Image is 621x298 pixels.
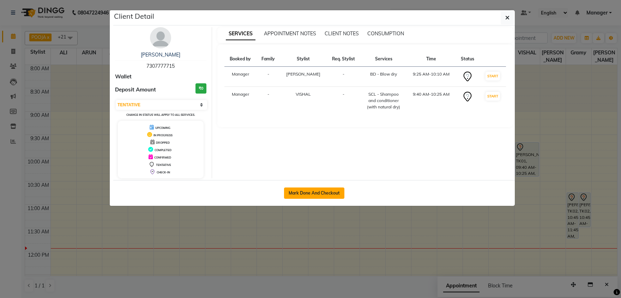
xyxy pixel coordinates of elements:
[264,30,316,37] span: APPOINTMENT NOTES
[155,126,170,130] span: UPCOMING
[126,113,195,117] small: Change in status will apply to all services.
[327,67,361,87] td: -
[115,86,156,94] span: Deposit Amount
[224,87,257,115] td: Manager
[367,30,404,37] span: CONSUMPTION
[115,73,132,81] span: Wallet
[150,27,171,48] img: avatar
[257,87,280,115] td: -
[327,52,361,67] th: Req. Stylist
[114,11,154,22] h5: Client Detail
[224,52,257,67] th: Booked by
[365,71,402,77] div: BD - Blow dry
[407,52,456,67] th: Time
[146,63,175,69] span: 7307777715
[407,87,456,115] td: 9:40 AM-10:25 AM
[257,52,280,67] th: Family
[286,71,320,77] span: [PERSON_NAME]
[365,91,402,110] div: SCL - Shampoo and conditioner (with natural dry)
[407,67,456,87] td: 9:25 AM-10:10 AM
[154,156,171,159] span: CONFIRMED
[456,52,480,67] th: Status
[156,141,170,144] span: DROPPED
[153,133,173,137] span: IN PROGRESS
[361,52,406,67] th: Services
[155,148,171,152] span: COMPLETED
[486,72,500,81] button: START
[224,67,257,87] td: Manager
[195,83,206,94] h3: ₹0
[325,30,359,37] span: CLIENT NOTES
[141,52,180,58] a: [PERSON_NAME]
[284,187,344,199] button: Mark Done And Checkout
[280,52,326,67] th: Stylist
[327,87,361,115] td: -
[296,91,311,97] span: VISHAL
[257,67,280,87] td: -
[226,28,255,40] span: SERVICES
[157,171,170,174] span: CHECK-IN
[486,92,500,101] button: START
[156,163,171,167] span: TENTATIVE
